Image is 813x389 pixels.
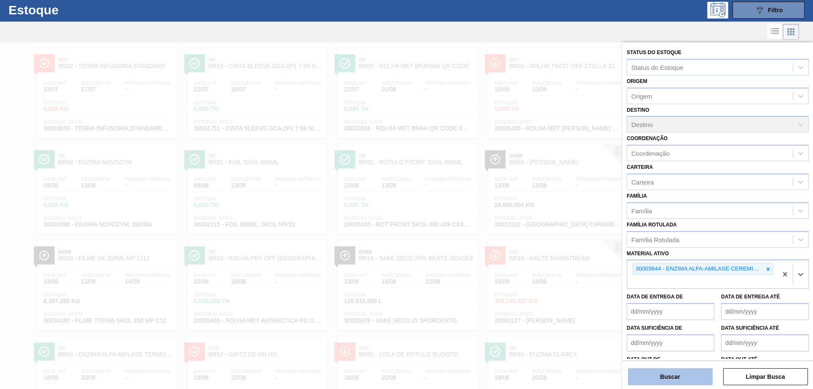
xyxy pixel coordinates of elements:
[721,334,809,351] input: dd/mm/yyyy
[627,50,681,55] label: Status do Estoque
[627,107,649,113] label: Destino
[721,356,758,362] label: Data out até
[768,7,783,14] span: Filtro
[627,251,669,257] label: Material ativo
[631,150,669,157] div: Coordenação
[631,207,652,214] div: Família
[627,164,653,170] label: Carteira
[8,5,135,15] h1: Estoque
[631,92,652,99] div: Origem
[482,42,632,138] a: ÍconeOutBR03 - ROLHA TWIST OFF STELLA 330MLData out10/08Suficiência10/08Próxima Entrega-Estoque0,...
[767,24,783,40] div: Visão em Lista
[332,42,482,138] a: ÍconeOkBR03 - ROLHA MET BRAHMA QR CODEData out22/07Suficiência01/08Próxima Entrega-Estoque0,000 T...
[721,303,809,320] input: dd/mm/yyyy
[627,325,682,331] label: Data suficiência de
[627,303,714,320] input: dd/mm/yyyy
[721,325,779,331] label: Data suficiência até
[627,193,647,199] label: Família
[721,294,780,300] label: Data de Entrega até
[627,334,714,351] input: dd/mm/yyyy
[631,236,679,243] div: Família Rotulada
[783,24,799,40] div: Visão em Cards
[707,2,728,19] div: Pogramando: nenhum usuário selecionado
[627,356,661,362] label: Data out de
[633,264,763,274] div: 30003644 - ENZIMA ALFA-AMILASE CEREMIX FLEX MALTOGE
[181,42,332,138] a: ÍconeOkBR18 - CINTA SLEEVE GCA 2P1 7 99 NIV22 NENOData out22/07Suficiência30/07Próxima Entrega-Es...
[632,42,783,138] a: ÍconeOverBR08 - LATA BC 350ML MPData out12/08Suficiência12/08Próxima Entrega-Estoque498,309 THMat...
[627,78,647,84] label: Origem
[631,63,683,71] div: Status do Estoque
[627,135,668,141] label: Coordenação
[627,222,677,228] label: Família Rotulada
[733,2,805,19] button: Filtro
[627,294,683,300] label: Data de Entrega de
[631,178,654,185] div: Carteira
[31,42,181,138] a: ÍconeOutBR02 - TERRA INFUSORIA STANDARDData out22/07Suficiência27/07Próxima Entrega-Estoque0,000 ...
